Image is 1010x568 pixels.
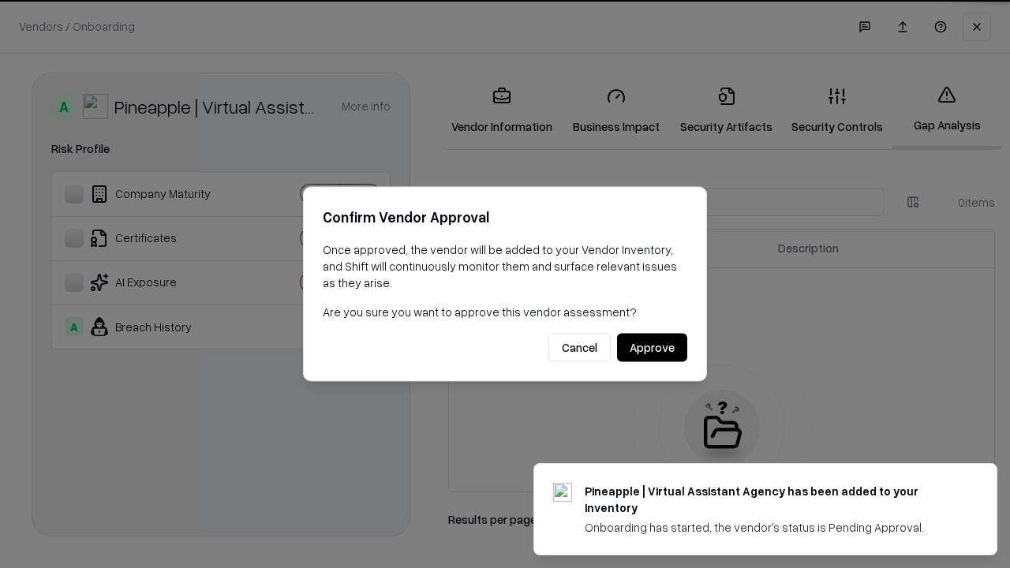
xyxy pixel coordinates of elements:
p: Once approved, the vendor will be added to your Vendor Inventory, and Shift will continuously mon... [323,241,687,291]
img: trypineapple.com [553,483,572,502]
button: Approve [617,334,687,362]
h2: Confirm Vendor Approval [323,206,687,229]
button: Cancel [548,334,611,362]
p: Are you sure you want to approve this vendor assessment? [323,304,687,320]
div: Onboarding has started, the vendor's status is Pending Approval. [585,519,959,536]
div: Pineapple | Virtual Assistant Agency has been added to your inventory [585,483,959,516]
